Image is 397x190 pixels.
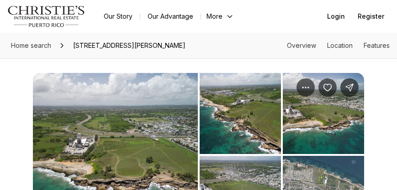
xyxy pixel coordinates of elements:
[11,41,51,49] span: Home search
[7,38,55,53] a: Home search
[318,78,337,97] button: Save Property: Stae Road #2 Km 83.1 BO CARRIZALES
[327,41,353,49] a: Skip to: Location
[96,10,140,23] a: Our Story
[283,73,364,154] button: View image gallery
[201,10,239,23] button: More
[358,13,384,20] span: Register
[327,13,345,20] span: Login
[69,38,189,53] span: [STREET_ADDRESS][PERSON_NAME]
[140,10,201,23] a: Our Advantage
[7,5,85,27] img: logo
[287,41,316,49] a: Skip to: Overview
[352,7,390,26] button: Register
[340,78,359,97] button: Share Property: Stae Road #2 Km 83.1 BO CARRIZALES
[296,78,315,97] button: Property options
[200,73,281,154] button: View image gallery
[364,41,390,49] a: Skip to: Features
[287,42,390,49] nav: Page section menu
[322,7,350,26] button: Login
